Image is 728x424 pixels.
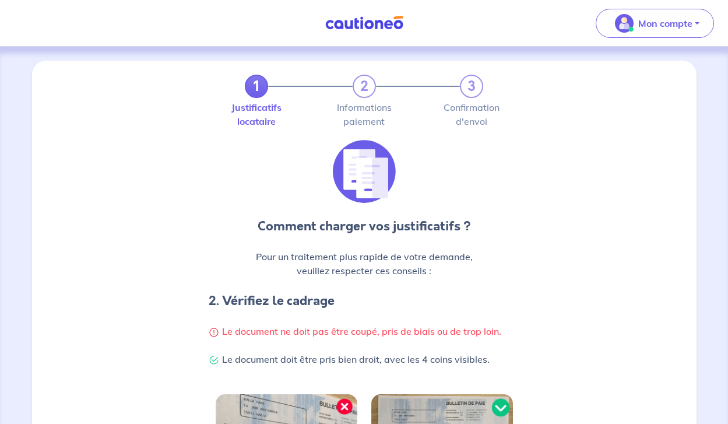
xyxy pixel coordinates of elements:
img: Cautioneo [321,16,408,30]
button: illu_account_valid_menu.svgMon compte [596,9,714,38]
p: Mon compte [638,16,692,30]
img: illu_list_justif.svg [333,140,396,203]
img: illu_account_valid_menu.svg [615,14,634,33]
label: Confirmation d'envoi [460,103,483,126]
img: Check [209,355,219,366]
p: Pour un traitement plus rapide de votre demande, veuillez respecter ces conseils : [209,250,520,278]
p: Comment charger vos justificatifs ? [209,217,520,236]
label: Informations paiement [353,103,376,126]
a: 1 [245,75,268,98]
p: Le document ne doit pas être coupé, pris de biais ou de trop loin. [209,324,520,338]
img: Warning [209,327,219,338]
h4: 2. Vérifiez le cadrage [209,292,520,310]
p: Le document doit être pris bien droit, avec les 4 coins visibles. [209,352,520,366]
label: Justificatifs locataire [245,103,268,126]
